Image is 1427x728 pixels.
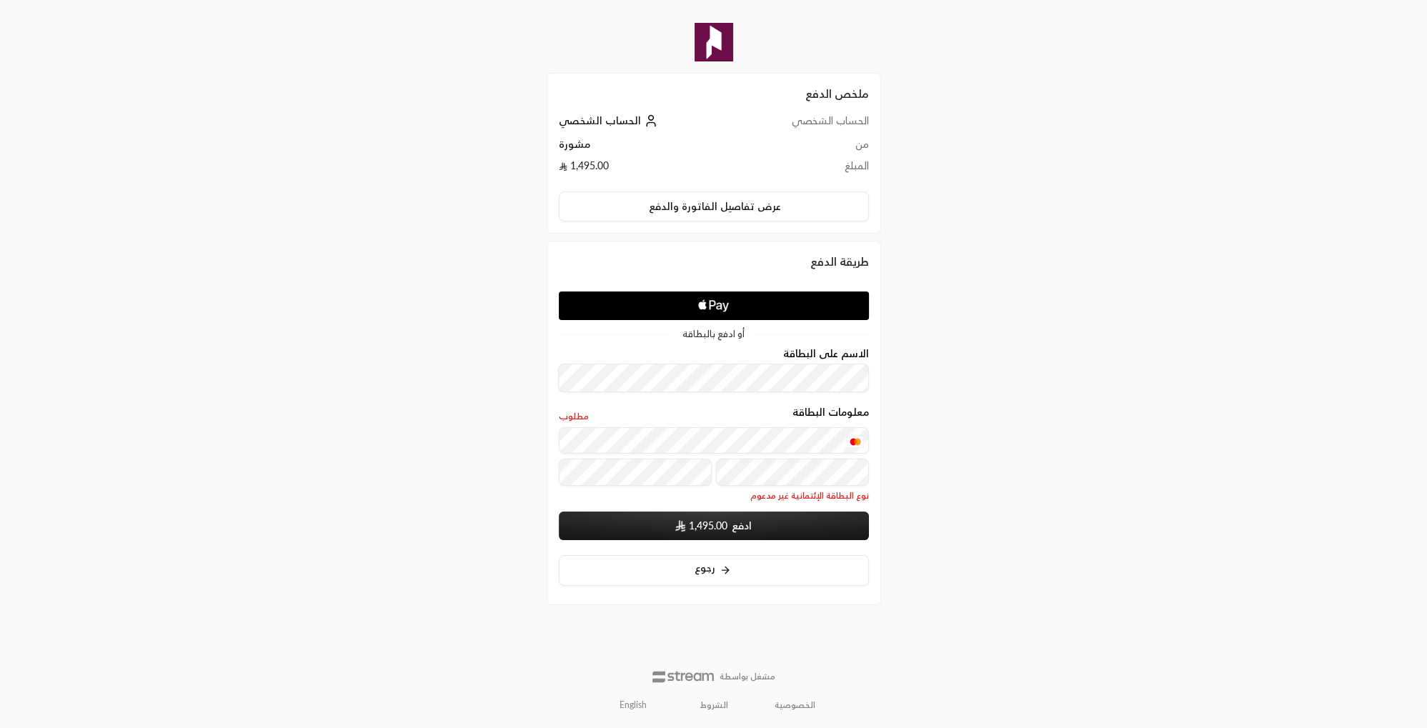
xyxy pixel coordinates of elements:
span: مطلوب [559,411,589,422]
span: أو ادفع بالبطاقة [682,329,745,339]
div: الاسم على البطاقة [559,348,869,393]
img: SAR [675,520,685,532]
td: المبلغ [735,159,869,180]
input: بطاقة ائتمانية [559,427,869,454]
span: نوع البطاقة الإئتمانية غير مدعوم [559,490,869,502]
img: MasterCard [847,436,864,447]
a: الحساب الشخصي [559,114,661,126]
input: رمز التحقق CVC [716,459,869,486]
a: الشروط [700,699,728,711]
button: رجوع [559,555,869,586]
button: عرض تفاصيل الفاتورة والدفع [559,191,869,221]
td: من [735,137,869,159]
p: مشغل بواسطة [720,671,775,682]
div: معلومات البطاقة [559,407,869,502]
input: تاريخ الانتهاء [559,459,712,486]
span: الحساب الشخصي [559,114,641,126]
a: English [612,694,655,717]
button: ادفع SAR1,495.00 [559,512,869,540]
div: طريقة الدفع [559,253,869,270]
h2: ملخص الدفع [559,85,869,102]
label: الاسم على البطاقة [783,348,869,359]
td: مشورة [559,137,735,159]
a: الخصوصية [775,699,815,711]
td: 1,495.00 [559,159,735,180]
span: 1,495.00 [689,519,727,533]
td: الحساب الشخصي [735,114,869,137]
legend: معلومات البطاقة [792,407,869,418]
span: رجوع [695,562,715,574]
img: Company Logo [695,23,733,61]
